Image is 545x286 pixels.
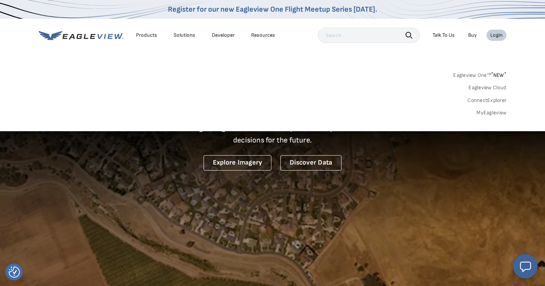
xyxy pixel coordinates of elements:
[251,32,275,39] div: Resources
[453,70,506,78] a: Eagleview One™*NEW*
[136,32,157,39] div: Products
[433,32,455,39] div: Talk To Us
[467,97,506,104] a: ConnectExplorer
[491,72,506,78] span: NEW
[280,155,341,171] a: Discover Data
[204,155,272,171] a: Explore Imagery
[490,32,503,39] div: Login
[476,109,506,116] a: MyEagleview
[9,267,20,278] button: Consent Preferences
[9,267,20,278] img: Revisit consent button
[513,254,538,279] button: Open chat window
[212,32,235,39] a: Developer
[174,32,195,39] div: Solutions
[468,32,477,39] a: Buy
[168,5,377,14] a: Register for our new Eagleview One Flight Meetup Series [DATE].
[318,28,420,43] input: Search
[469,84,506,91] a: Eagleview Cloud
